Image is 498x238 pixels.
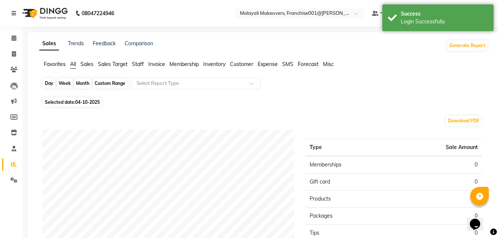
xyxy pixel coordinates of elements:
span: Membership [169,61,199,67]
td: Gift card [305,173,393,191]
td: 0 [394,191,482,208]
b: 08047224946 [82,3,114,24]
div: Week [57,78,73,89]
a: Sales [39,37,59,50]
span: All [70,61,76,67]
span: Selected date: [43,97,102,107]
button: Generate Report [448,40,487,51]
td: Packages [305,208,393,225]
th: Type [305,139,393,156]
td: 0 [394,208,482,225]
button: Download PDF [446,116,481,126]
span: Inventory [203,61,225,67]
td: 0 [394,173,482,191]
span: Invoice [148,61,165,67]
td: Memberships [305,156,393,173]
span: Misc [323,61,334,67]
a: Feedback [93,40,116,47]
td: 0 [394,156,482,173]
span: Customer [230,61,253,67]
span: Expense [258,61,278,67]
div: Login Successfully. [401,18,488,26]
span: Forecast [298,61,319,67]
div: Success [401,10,488,18]
td: Products [305,191,393,208]
iframe: chat widget [467,208,491,231]
span: 04-10-2025 [75,99,100,105]
span: SMS [282,61,293,67]
span: Favorites [44,61,66,67]
a: Trends [68,40,84,47]
div: Custom Range [93,78,127,89]
div: Month [74,78,91,89]
a: Comparison [125,40,153,47]
span: Sales Target [98,61,128,67]
img: logo [19,3,70,24]
span: Staff [132,61,144,67]
th: Sale Amount [394,139,482,156]
span: Sales [80,61,93,67]
div: Day [43,78,55,89]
